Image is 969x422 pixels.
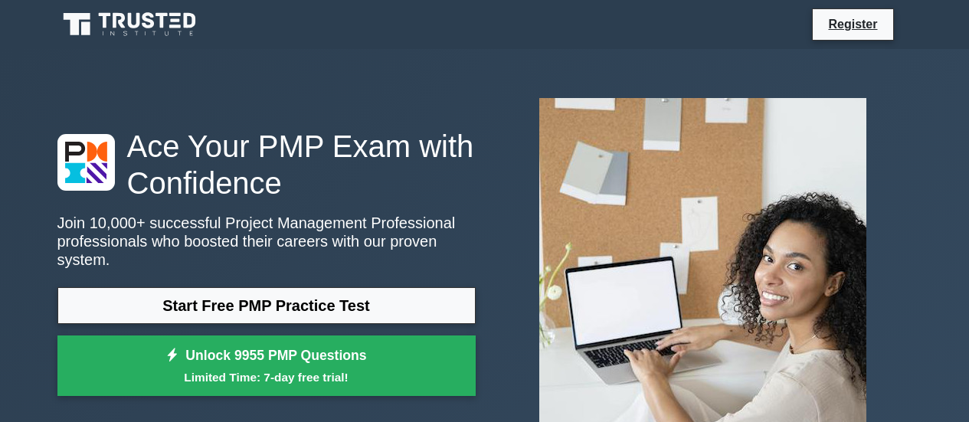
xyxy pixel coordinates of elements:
a: Register [819,15,886,34]
p: Join 10,000+ successful Project Management Professional professionals who boosted their careers w... [57,214,476,269]
small: Limited Time: 7-day free trial! [77,368,457,386]
a: Start Free PMP Practice Test [57,287,476,324]
a: Unlock 9955 PMP QuestionsLimited Time: 7-day free trial! [57,335,476,397]
h1: Ace Your PMP Exam with Confidence [57,128,476,201]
